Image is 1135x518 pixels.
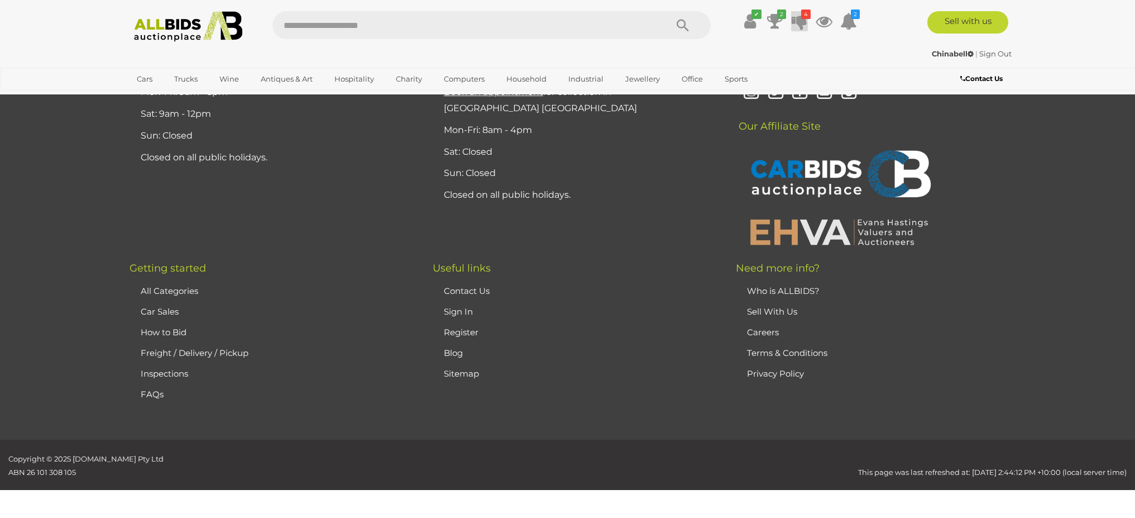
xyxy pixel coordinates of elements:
[167,70,205,88] a: Trucks
[441,163,708,184] li: Sun: Closed
[747,368,804,379] a: Privacy Policy
[499,70,554,88] a: Household
[744,139,934,212] img: CARBIDS Auctionplace
[747,306,797,317] a: Sell With Us
[791,11,808,31] a: 4
[960,73,1005,85] a: Contact Us
[284,453,1135,479] div: This page was last refreshed at: [DATE] 2:44:12 PM +10:00 (local server time)
[141,327,186,338] a: How to Bid
[932,49,974,58] strong: Chinabell
[742,11,759,31] a: ✔
[441,141,708,163] li: Sat: Closed
[717,70,755,88] a: Sports
[437,70,492,88] a: Computers
[736,103,821,132] span: Our Affiliate Site
[441,184,708,206] li: Closed on all public holidays.
[444,348,463,358] a: Blog
[253,70,320,88] a: Antiques & Art
[801,9,811,19] i: 4
[561,70,611,88] a: Industrial
[777,9,786,19] i: 2
[960,74,1003,83] b: Contact Us
[444,368,479,379] a: Sitemap
[141,286,198,296] a: All Categories
[444,286,490,296] a: Contact Us
[747,348,827,358] a: Terms & Conditions
[130,88,223,107] a: [GEOGRAPHIC_DATA]
[744,217,934,246] img: EHVA | Evans Hastings Valuers and Auctioneers
[212,70,246,88] a: Wine
[138,125,405,147] li: Sun: Closed
[433,262,491,274] span: Useful links
[141,389,164,400] a: FAQs
[674,70,710,88] a: Office
[736,262,820,274] span: Need more info?
[389,70,429,88] a: Charity
[130,262,206,274] span: Getting started
[851,9,860,19] i: 2
[141,348,248,358] a: Freight / Delivery / Pickup
[979,49,1012,58] a: Sign Out
[444,306,473,317] a: Sign In
[327,70,381,88] a: Hospitality
[130,70,160,88] a: Cars
[751,9,762,19] i: ✔
[618,70,667,88] a: Jewellery
[128,11,249,42] img: Allbids.com.au
[927,11,1008,34] a: Sell with us
[141,306,179,317] a: Car Sales
[655,11,711,39] button: Search
[138,103,405,125] li: Sat: 9am - 12pm
[141,368,188,379] a: Inspections
[932,49,975,58] a: Chinabell
[840,11,857,31] a: 2
[747,286,820,296] a: Who is ALLBIDS?
[444,327,478,338] a: Register
[441,120,708,141] li: Mon-Fri: 8am - 4pm
[767,11,783,31] a: 2
[747,327,779,338] a: Careers
[975,49,978,58] span: |
[138,147,405,169] li: Closed on all public holidays.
